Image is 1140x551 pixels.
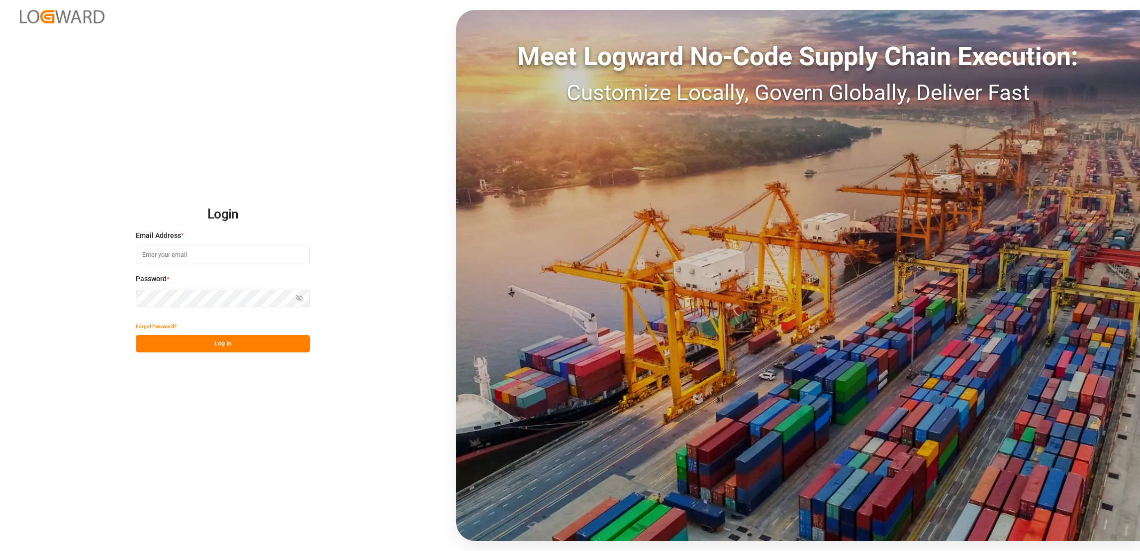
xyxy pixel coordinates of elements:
[136,335,310,352] button: Log In
[20,10,104,23] img: Logward_new_orange.png
[456,37,1140,76] div: Meet Logward No-Code Supply Chain Execution:
[136,199,310,230] h2: Login
[136,274,167,284] span: Password
[136,318,177,335] button: Forgot Password?
[136,230,181,241] span: Email Address
[456,76,1140,109] div: Customize Locally, Govern Globally, Deliver Fast
[136,246,310,263] input: Enter your email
